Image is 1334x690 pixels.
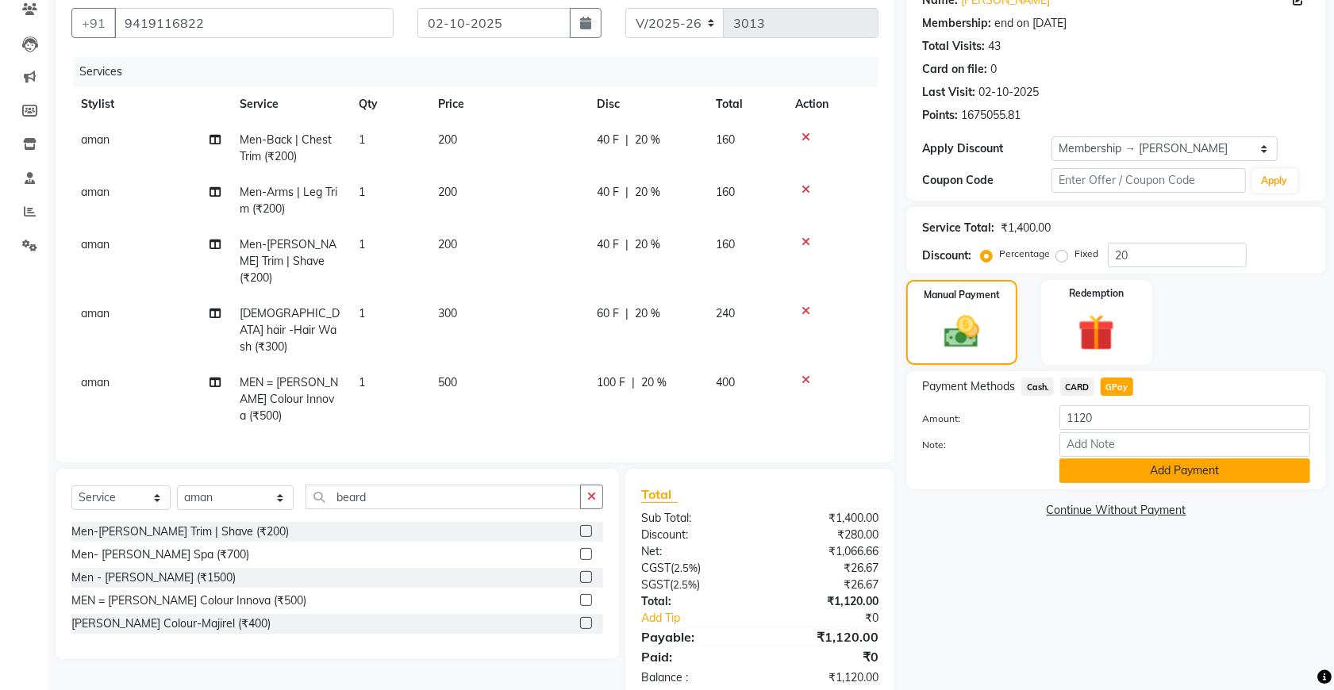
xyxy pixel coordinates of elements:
input: Add Note [1059,432,1310,457]
span: aman [81,237,110,251]
span: GPay [1101,378,1133,396]
a: Continue Without Payment [909,502,1323,519]
div: Men-[PERSON_NAME] Trim | Shave (₹200) [71,523,289,540]
input: Search or Scan [306,485,581,509]
span: | [625,305,629,322]
th: Stylist [71,86,230,122]
span: 1 [359,185,365,199]
input: Search by Name/Mobile/Email/Code [114,8,394,38]
span: 1 [359,132,365,147]
div: Apply Discount [922,140,1051,157]
div: Sub Total: [629,510,760,527]
span: Men-Arms | Leg Trim (₹200) [240,185,337,216]
span: 1 [359,237,365,251]
span: 200 [438,237,457,251]
div: [PERSON_NAME] Colour-Majirel (₹400) [71,615,271,632]
span: aman [81,306,110,320]
span: aman [81,375,110,389]
span: Men-Back | Chest Trim (₹200) [240,132,332,163]
div: ₹1,400.00 [760,510,891,527]
img: _gift.svg [1067,310,1126,355]
span: CGST [641,561,671,575]
th: Action [786,86,878,122]
span: Payment Methods [922,378,1015,395]
label: Redemption [1069,286,1124,301]
span: | [625,132,629,148]
div: Payable: [629,627,760,646]
div: Paid: [629,647,760,666]
div: ₹1,400.00 [1001,220,1051,236]
div: Discount: [629,527,760,543]
div: Men- [PERSON_NAME] Spa (₹700) [71,546,249,563]
div: Net: [629,543,760,560]
span: [DEMOGRAPHIC_DATA] hair -Hair Wash (₹300) [240,306,340,354]
span: 400 [716,375,735,389]
button: Add Payment [1059,458,1310,483]
label: Note: [910,438,1048,452]
span: 40 F [597,184,619,201]
div: Men - [PERSON_NAME] (₹1500) [71,569,236,586]
span: aman [81,185,110,199]
span: 20 % [635,184,660,201]
div: 43 [988,38,1001,55]
div: ₹1,120.00 [760,669,891,686]
div: ₹0 [782,610,890,627]
div: 0 [990,61,997,78]
span: 160 [716,132,735,147]
span: | [625,184,629,201]
div: ₹0 [760,647,891,666]
span: 200 [438,132,457,147]
span: 100 F [597,374,625,391]
span: 2.5% [674,562,698,574]
label: Manual Payment [924,288,1000,302]
th: Qty [349,86,429,122]
span: 1 [359,375,365,389]
div: Last Visit: [922,84,975,101]
div: ₹1,066.66 [760,543,891,560]
div: Discount: [922,247,971,264]
label: Percentage [999,247,1050,261]
div: Total: [629,593,760,610]
div: end on [DATE] [994,15,1067,32]
div: Points: [922,107,958,124]
span: 500 [438,375,457,389]
span: Men-[PERSON_NAME] Trim | Shave (₹200) [240,237,336,285]
div: Total Visits: [922,38,985,55]
div: ₹1,120.00 [760,627,891,646]
th: Price [429,86,587,122]
div: Coupon Code [922,172,1051,189]
div: MEN = [PERSON_NAME] Colour Innova (₹500) [71,592,306,609]
div: Membership: [922,15,991,32]
span: aman [81,132,110,147]
input: Enter Offer / Coupon Code [1051,168,1245,193]
div: Card on file: [922,61,987,78]
th: Total [706,86,786,122]
span: 160 [716,185,735,199]
div: ₹26.67 [760,577,891,593]
span: Cash. [1021,378,1054,396]
span: 20 % [635,236,660,253]
div: ₹26.67 [760,560,891,577]
span: | [625,236,629,253]
span: 20 % [635,132,660,148]
th: Disc [587,86,706,122]
button: Apply [1252,169,1297,193]
div: Balance : [629,669,760,686]
span: 2.5% [673,578,697,591]
label: Fixed [1075,247,1098,261]
div: ₹1,120.00 [760,593,891,610]
span: | [632,374,635,391]
div: Services [73,57,890,86]
span: 240 [716,306,735,320]
span: 60 F [597,305,619,322]
span: 300 [438,306,457,320]
span: 1 [359,306,365,320]
span: 200 [438,185,457,199]
div: 1675055.81 [961,107,1021,124]
th: Service [230,86,349,122]
span: CARD [1060,378,1094,396]
span: Total [641,486,678,503]
div: Service Total: [922,220,994,236]
a: Add Tip [629,610,782,627]
div: ₹280.00 [760,527,891,543]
